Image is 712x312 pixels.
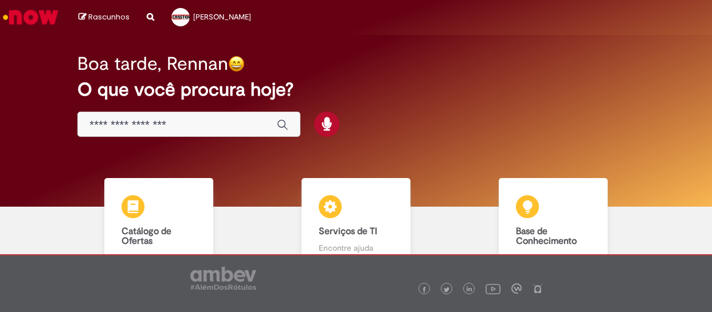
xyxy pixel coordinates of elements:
[516,252,591,264] p: Consulte e aprenda
[516,226,577,247] b: Base de Conhecimento
[533,283,543,294] img: logo_footer_naosei.png
[60,178,257,275] a: Catálogo de Ofertas Abra uma solicitação
[455,178,652,275] a: Base de Conhecimento Consulte e aprenda
[1,6,60,29] img: ServiceNow
[122,252,197,264] p: Abra uma solicitação
[511,283,522,294] img: logo_footer_workplace.png
[228,56,245,72] img: happy-face.png
[193,12,251,22] span: [PERSON_NAME]
[421,287,427,293] img: logo_footer_facebook.png
[122,226,171,247] b: Catálogo de Ofertas
[79,12,130,23] a: Rascunhos
[88,11,130,22] span: Rascunhos
[257,178,455,275] a: Serviços de TI Encontre ajuda
[77,54,228,74] h2: Boa tarde, Rennan
[467,286,472,293] img: logo_footer_linkedin.png
[77,80,634,100] h2: O que você procura hoje?
[190,267,256,290] img: logo_footer_ambev_rotulo_gray.png
[486,281,500,296] img: logo_footer_youtube.png
[319,226,377,237] b: Serviços de TI
[444,287,449,293] img: logo_footer_twitter.png
[319,242,394,254] p: Encontre ajuda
